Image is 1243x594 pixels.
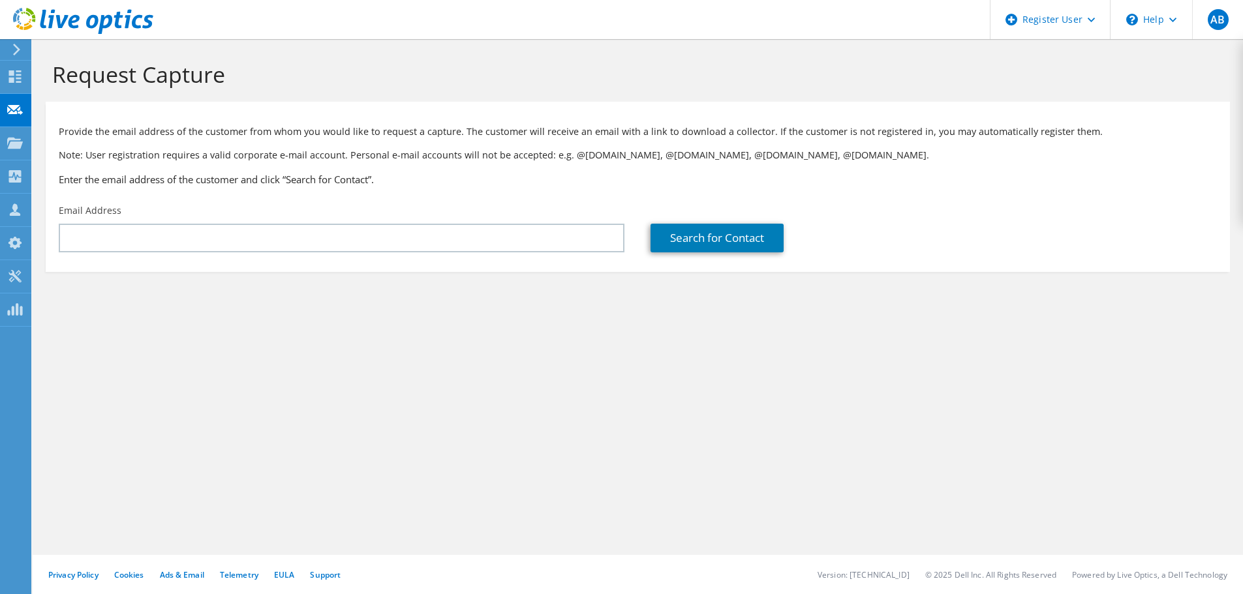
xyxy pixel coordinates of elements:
[59,125,1217,139] p: Provide the email address of the customer from whom you would like to request a capture. The cust...
[310,569,341,580] a: Support
[160,569,204,580] a: Ads & Email
[52,61,1217,88] h1: Request Capture
[818,569,910,580] li: Version: [TECHNICAL_ID]
[59,172,1217,186] h3: Enter the email address of the customer and click “Search for Contact”.
[48,569,99,580] a: Privacy Policy
[1126,14,1138,25] svg: \n
[114,569,144,580] a: Cookies
[1208,9,1229,30] span: AB
[59,148,1217,162] p: Note: User registration requires a valid corporate e-mail account. Personal e-mail accounts will ...
[220,569,258,580] a: Telemetry
[59,204,121,217] label: Email Address
[651,224,784,252] a: Search for Contact
[274,569,294,580] a: EULA
[1072,569,1227,580] li: Powered by Live Optics, a Dell Technology
[925,569,1056,580] li: © 2025 Dell Inc. All Rights Reserved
